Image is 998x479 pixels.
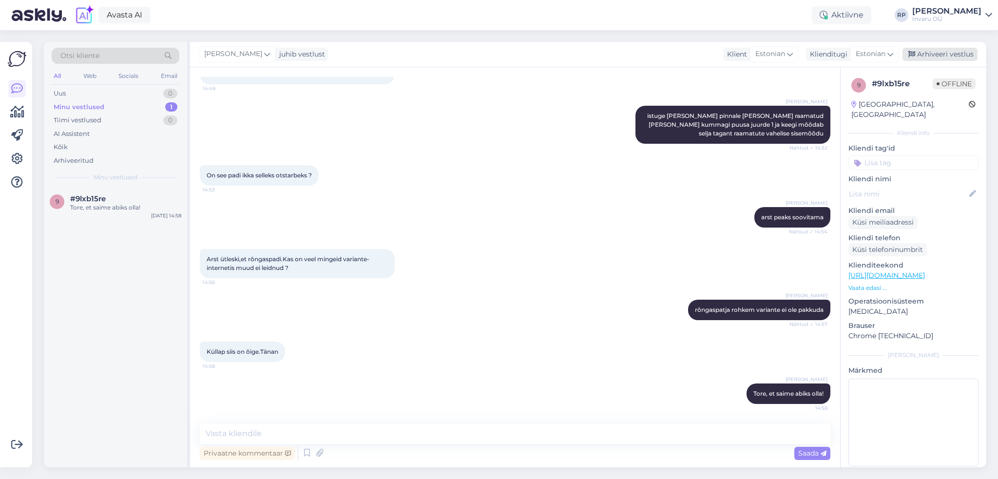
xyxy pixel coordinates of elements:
div: 0 [163,115,177,125]
span: Minu vestlused [94,173,137,182]
span: Nähtud ✓ 14:54 [789,228,827,235]
p: Klienditeekond [848,260,979,270]
span: Estonian [755,49,785,59]
p: Kliendi nimi [848,174,979,184]
span: rõngaspatja rohkem variante ei ole pakkuda [695,306,824,313]
div: Kliendi info [848,129,979,137]
a: Avasta AI [98,7,151,23]
span: Nähtud ✓ 14:52 [789,144,827,152]
span: Estonian [856,49,885,59]
div: Privaatne kommentaar [200,447,295,460]
span: Küllap siis on õige.Tänan [207,348,278,355]
div: Uus [54,89,66,98]
div: AI Assistent [54,129,90,139]
span: [PERSON_NAME] [786,98,827,105]
p: Kliendi tag'id [848,143,979,153]
div: Klienditugi [806,49,847,59]
div: [DATE] 14:58 [151,212,181,219]
div: Küsi meiliaadressi [848,216,918,229]
p: Chrome [TECHNICAL_ID] [848,331,979,341]
span: #9lxb15re [70,194,106,203]
input: Lisa tag [848,155,979,170]
div: Minu vestlused [54,102,104,112]
span: 14:58 [791,404,827,412]
div: 0 [163,89,177,98]
span: [PERSON_NAME] [786,376,827,383]
div: Arhiveeritud [54,156,94,166]
p: Operatsioonisüsteem [848,296,979,307]
div: [GEOGRAPHIC_DATA], [GEOGRAPHIC_DATA] [851,99,969,120]
span: 14:56 [203,279,239,286]
p: Märkmed [848,365,979,376]
span: [PERSON_NAME] [786,199,827,207]
div: Tiimi vestlused [54,115,101,125]
div: Aktiivne [812,6,871,24]
span: Otsi kliente [60,51,99,61]
span: 14:58 [203,363,239,370]
span: 14:49 [203,85,239,92]
div: Arhiveeri vestlus [902,48,978,61]
input: Lisa nimi [849,189,967,199]
div: # 9lxb15re [872,78,933,90]
div: RP [895,8,908,22]
div: Tore, et saime abiks olla! [70,203,181,212]
img: Askly Logo [8,50,26,68]
div: 1 [165,102,177,112]
span: Tore, et saime abiks olla! [753,390,824,397]
div: Socials [116,70,140,82]
span: arst peaks soovitama [761,213,824,221]
span: [PERSON_NAME] [786,292,827,299]
div: Klient [723,49,747,59]
span: 14:53 [203,186,239,193]
span: On see padi ikka selleks otstarbeks ? [207,172,312,179]
div: Küsi telefoninumbrit [848,243,927,256]
img: explore-ai [74,5,95,25]
span: istuge [PERSON_NAME] pinnale [PERSON_NAME] raamatud [PERSON_NAME] kummagi puusa juurde 1 ja keegi... [647,112,825,137]
div: Email [159,70,179,82]
div: juhib vestlust [275,49,325,59]
div: All [52,70,63,82]
a: [PERSON_NAME]Invaru OÜ [912,7,992,23]
span: 9 [56,198,59,205]
p: Brauser [848,321,979,331]
a: [URL][DOMAIN_NAME] [848,271,925,280]
span: Saada [798,449,826,458]
div: Web [81,70,98,82]
p: Kliendi telefon [848,233,979,243]
span: Offline [933,78,976,89]
p: [MEDICAL_DATA] [848,307,979,317]
span: Nähtud ✓ 14:57 [789,321,827,328]
div: [PERSON_NAME] [848,351,979,360]
div: Invaru OÜ [912,15,981,23]
span: [PERSON_NAME] [204,49,262,59]
div: [PERSON_NAME] [912,7,981,15]
span: 9 [857,81,861,89]
p: Vaata edasi ... [848,284,979,292]
span: Arst ütleski,et rõngaspadi.Kas on veel mingeid variante- internetis muud ei leidnud ? [207,255,371,271]
div: Kõik [54,142,68,152]
p: Kliendi email [848,206,979,216]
